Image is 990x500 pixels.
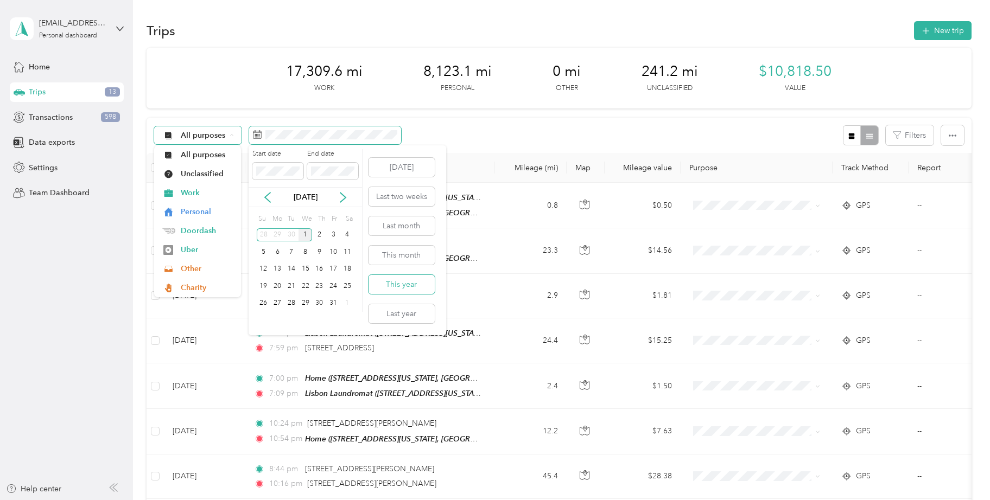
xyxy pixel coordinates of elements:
[681,153,833,183] th: Purpose
[856,290,871,302] span: GPS
[856,200,871,211] span: GPS
[29,61,50,73] span: Home
[856,245,871,257] span: GPS
[605,409,681,454] td: $7.63
[305,389,486,398] span: Lisbon Laundromat ([STREET_ADDRESS][US_STATE])
[423,63,492,80] span: 8,123.1 mi
[314,84,334,93] p: Work
[340,279,354,293] div: 25
[270,262,284,276] div: 13
[605,454,681,499] td: $28.38
[270,279,284,293] div: 20
[101,112,120,122] span: 598
[39,17,107,29] div: [EMAIL_ADDRESS][DOMAIN_NAME]
[856,335,871,347] span: GPS
[284,245,299,259] div: 7
[326,228,340,242] div: 3
[269,388,300,400] span: 7:09 pm
[344,211,354,226] div: Sa
[269,418,302,430] span: 10:24 pm
[312,297,326,310] div: 30
[29,86,46,98] span: Trips
[305,374,562,383] span: Home ([STREET_ADDRESS][US_STATE], [GEOGRAPHIC_DATA], [US_STATE])
[312,245,326,259] div: 9
[269,373,300,384] span: 7:00 pm
[340,228,354,242] div: 4
[252,149,303,159] label: Start date
[567,153,605,183] th: Map
[495,363,567,409] td: 2.4
[495,153,567,183] th: Mileage (mi)
[312,228,326,242] div: 2
[305,343,374,352] span: [STREET_ADDRESS]
[284,228,299,242] div: 30
[270,297,284,310] div: 27
[307,149,358,159] label: End date
[162,228,175,234] img: Legacy Icon [Doordash]
[441,84,474,93] p: Personal
[299,279,313,293] div: 22
[181,206,233,217] span: Personal
[29,112,73,123] span: Transactions
[283,191,328,203] p: [DATE]
[29,162,58,174] span: Settings
[326,245,340,259] div: 10
[369,304,435,323] button: Last year
[856,425,871,437] span: GPS
[312,279,326,293] div: 23
[257,262,271,276] div: 12
[300,211,313,226] div: We
[605,318,681,363] td: $15.25
[181,263,233,274] span: Other
[29,187,90,198] span: Team Dashboard
[6,483,61,495] button: Help center
[257,211,267,226] div: Su
[181,149,233,161] span: All purposes
[29,137,75,148] span: Data exports
[163,245,173,255] img: Legacy Icon [Uber]
[642,63,698,80] span: 241.2 mi
[305,434,562,444] span: Home ([STREET_ADDRESS][US_STATE], [GEOGRAPHIC_DATA], [US_STATE])
[369,158,435,177] button: [DATE]
[833,153,909,183] th: Track Method
[286,211,296,226] div: Tu
[929,439,990,500] iframe: Everlance-gr Chat Button Frame
[299,262,313,276] div: 15
[312,262,326,276] div: 16
[181,187,233,198] span: Work
[369,216,435,235] button: Last month
[307,479,436,488] span: [STREET_ADDRESS][PERSON_NAME]
[340,297,354,310] div: 1
[269,433,300,445] span: 10:54 pm
[326,279,340,293] div: 24
[284,262,299,276] div: 14
[495,228,567,273] td: 23.3
[164,454,245,499] td: [DATE]
[605,183,681,228] td: $0.50
[495,274,567,318] td: 2.9
[914,21,972,40] button: New trip
[605,274,681,318] td: $1.81
[299,245,313,259] div: 8
[495,318,567,363] td: 24.4
[759,63,832,80] span: $10,818.50
[340,245,354,259] div: 11
[257,297,271,310] div: 26
[270,228,284,242] div: 29
[105,87,120,97] span: 13
[495,183,567,228] td: 0.8
[316,211,326,226] div: Th
[269,342,300,354] span: 7:59 pm
[605,153,681,183] th: Mileage value
[270,211,282,226] div: Mo
[495,409,567,454] td: 12.2
[181,244,233,255] span: Uber
[305,464,434,473] span: [STREET_ADDRESS][PERSON_NAME]
[270,245,284,259] div: 6
[284,279,299,293] div: 21
[245,153,495,183] th: Locations
[556,84,578,93] p: Other
[284,297,299,310] div: 28
[257,228,271,242] div: 28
